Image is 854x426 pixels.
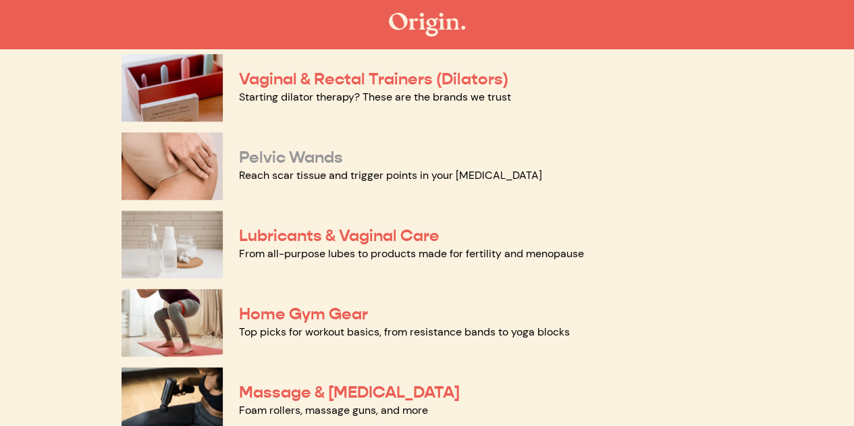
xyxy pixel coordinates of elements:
[239,168,542,182] a: Reach scar tissue and trigger points in your [MEDICAL_DATA]
[239,90,511,104] a: Starting dilator therapy? These are the brands we trust
[239,147,343,167] a: Pelvic Wands
[239,69,508,89] a: Vaginal & Rectal Trainers (Dilators)
[239,304,368,324] a: Home Gym Gear
[239,382,460,402] a: Massage & [MEDICAL_DATA]
[122,289,223,356] img: Home Gym Gear
[122,54,223,122] img: Vaginal & Rectal Trainers (Dilators)
[122,132,223,200] img: Pelvic Wands
[122,211,223,278] img: Lubricants & Vaginal Care
[239,246,584,261] a: From all-purpose lubes to products made for fertility and menopause
[389,13,465,36] img: The Origin Shop
[239,225,439,246] a: Lubricants & Vaginal Care
[239,403,428,417] a: Foam rollers, massage guns, and more
[239,325,570,339] a: Top picks for workout basics, from resistance bands to yoga blocks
